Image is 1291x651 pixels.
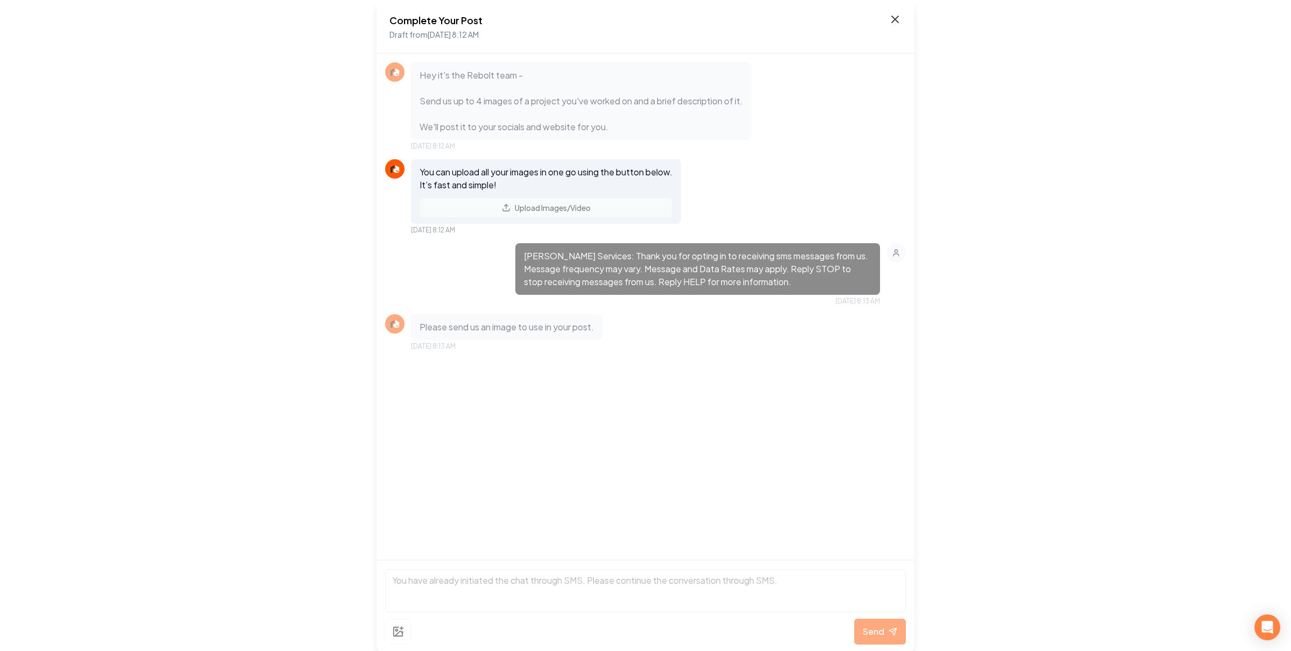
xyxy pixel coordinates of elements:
p: [PERSON_NAME] Services: Thank you for opting in to receiving sms messages from us. Message freque... [524,250,871,288]
span: [DATE] 8:13 AM [835,297,880,306]
div: Open Intercom Messenger [1254,614,1280,640]
span: [DATE] 8:13 AM [411,342,456,351]
p: Hey it's the Rebolt team - Send us up to 4 images of a project you've worked on and a brief descr... [420,69,743,133]
h2: Complete Your Post [389,13,483,28]
img: Rebolt Logo [388,317,401,330]
p: Please send us an image to use in your post. [420,321,594,334]
img: Rebolt Logo [388,66,401,79]
p: You can upload all your images in one go using the button below. It’s fast and simple! [420,166,672,192]
span: [DATE] 8:12 AM [411,142,455,151]
img: Rebolt Logo [388,162,401,175]
span: [DATE] 8:12 AM [411,226,455,235]
span: Draft from [DATE] 8:12 AM [389,30,479,39]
